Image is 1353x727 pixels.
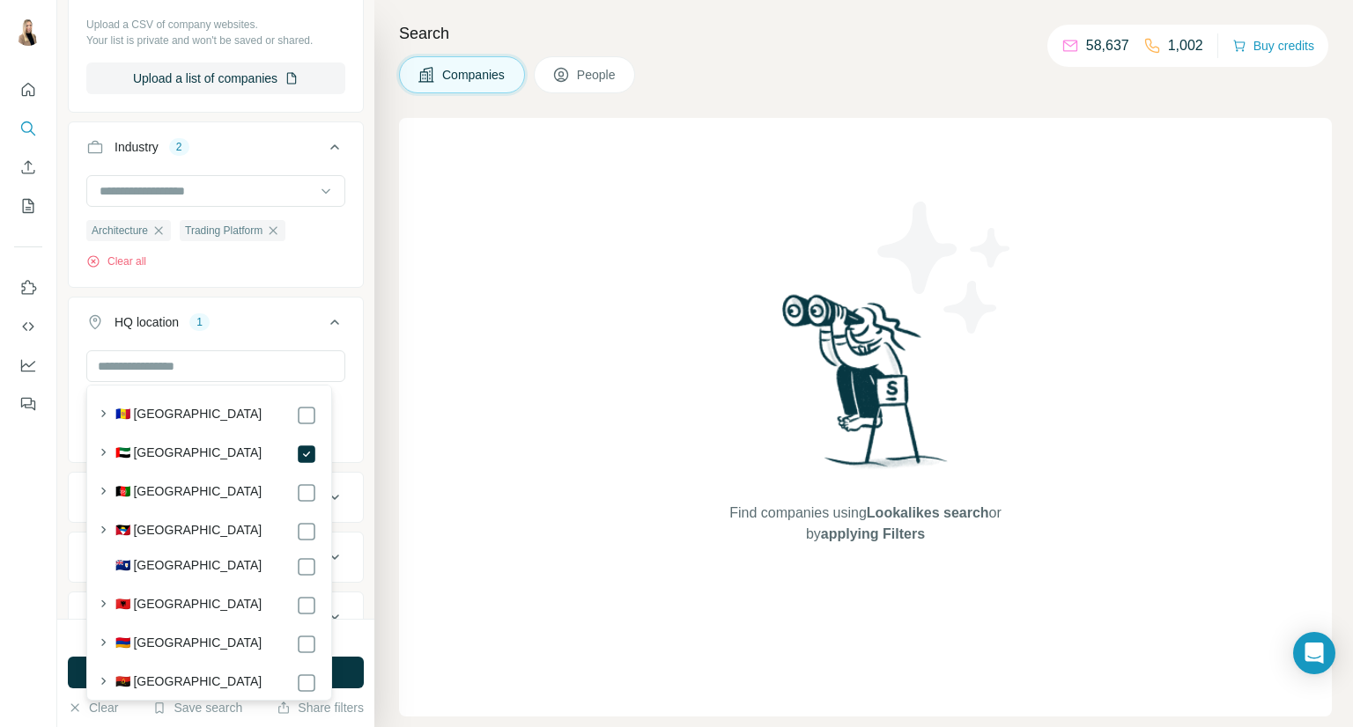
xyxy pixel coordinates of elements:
button: Upload a list of companies [86,62,345,94]
button: Enrich CSV [14,151,42,183]
label: 🇦🇮 [GEOGRAPHIC_DATA] [115,556,262,577]
img: Surfe Illustration - Woman searching with binoculars [774,290,957,486]
label: 🇦🇱 [GEOGRAPHIC_DATA] [115,595,262,616]
span: Architecture [92,223,148,239]
label: 🇦🇲 [GEOGRAPHIC_DATA] [115,634,262,655]
div: 2 [169,139,189,155]
div: 1 [189,314,210,330]
img: Surfe Illustration - Stars [866,188,1024,347]
span: applying Filters [821,526,925,541]
button: Use Surfe on LinkedIn [14,272,42,304]
button: Buy credits [1232,33,1314,58]
button: HQ location1 [69,301,363,350]
div: Industry [115,138,159,156]
span: Lookalikes search [867,505,989,520]
label: 🇦🇬 [GEOGRAPHIC_DATA] [115,521,262,542]
button: My lists [14,190,42,222]
button: Industry2 [69,126,363,175]
span: Companies [442,66,506,84]
button: Annual revenue ($) [69,476,363,518]
button: Share filters [277,699,364,716]
button: Clear all [86,253,146,269]
h4: Search [399,21,1332,46]
button: Use Surfe API [14,311,42,342]
button: Save search [152,699,242,716]
label: 🇦🇫 [GEOGRAPHIC_DATA] [115,482,262,503]
button: Search [14,113,42,144]
button: Employees (size) [69,536,363,578]
button: Dashboard [14,349,42,381]
p: Upload a CSV of company websites. [86,17,345,33]
button: Technologies [69,596,363,638]
img: Avatar [14,18,42,46]
span: People [577,66,617,84]
button: Clear [68,699,118,716]
span: Find companies using or by [724,503,1006,545]
button: Quick start [14,74,42,106]
button: Feedback [14,388,42,420]
span: Trading Platform [185,223,262,239]
label: 🇦🇪 [GEOGRAPHIC_DATA] [115,444,262,465]
label: 🇦🇩 [GEOGRAPHIC_DATA] [115,405,262,426]
p: 58,637 [1086,35,1129,56]
div: HQ location [115,313,179,331]
p: 1,002 [1168,35,1203,56]
div: Open Intercom Messenger [1293,632,1335,674]
p: Your list is private and won't be saved or shared. [86,33,345,48]
button: Run search [68,657,364,688]
label: 🇦🇴 [GEOGRAPHIC_DATA] [115,672,262,694]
